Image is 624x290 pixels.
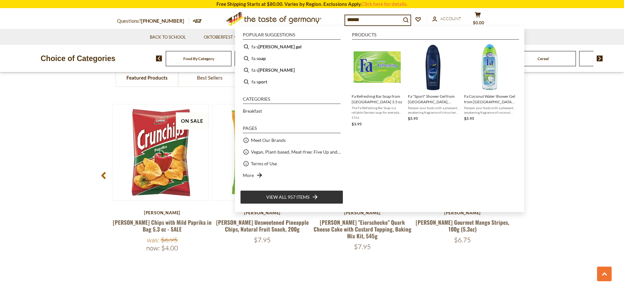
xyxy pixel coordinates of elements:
[161,236,178,244] span: $6.95
[240,190,343,204] li: View all 957 items
[258,43,302,50] b: [PERSON_NAME] gel
[156,56,162,61] img: previous arrow
[240,134,343,146] li: Meet Our Brands
[432,15,461,22] a: Account
[412,210,513,215] div: [PERSON_NAME]
[405,41,461,130] li: Fa "Sport" Shower Gel from Germany, 250ml
[113,218,212,233] a: [PERSON_NAME] Chips with Mild Paprika in Bag 5.3 oz - SALE
[461,41,518,130] li: Fa Coconut Water Shower Gel from Germany, 250ml
[258,66,295,74] b: [PERSON_NAME]
[258,78,267,85] b: port
[440,16,461,21] span: Account
[212,210,312,215] div: [PERSON_NAME]
[213,104,309,200] img: Seeberger Unsweetened Pineapple Chips, Natural Fruit Snack, 200g
[352,44,403,127] a: Fa Refreshing Bar Soap from [GEOGRAPHIC_DATA] 3.5 ozThe Fa Refreshing Bar Soap is a reliable Germ...
[312,210,412,215] div: [PERSON_NAME]
[408,94,459,105] span: Fa "Sport" Shower Gel from [GEOGRAPHIC_DATA], 250ml
[408,44,459,127] a: Fa "Sport" Shower GelFa "Sport" Shower Gel from [GEOGRAPHIC_DATA], 250mlPamper your body with a p...
[454,236,471,244] span: $6.75
[361,1,408,7] a: Click here for details.
[240,41,343,53] li: fa shower gel
[258,55,266,62] b: oap
[352,115,403,120] span: 5761
[352,32,519,40] li: Products
[179,69,240,86] a: Best Sellers
[243,97,341,104] li: Categories
[597,56,603,61] img: next arrow
[204,34,237,41] a: Oktoberfest
[183,56,214,61] a: Food By Category
[240,170,343,181] li: More
[464,106,515,115] span: Pamper your body with a pleasant, awakening fragrance of coconut extract. This pH-neutral shower ...
[464,116,474,121] span: $5.95
[251,148,341,156] a: Vegan, Plant-based, Meat-free: Five Up and Coming Brands
[243,107,262,115] a: Breakfast
[161,244,178,252] span: $4.00
[538,56,549,61] a: Cereal
[251,160,277,167] a: Terms of Use
[352,94,403,105] span: Fa Refreshing Bar Soap from [GEOGRAPHIC_DATA] 3.5 oz
[240,105,343,117] li: Breakfast
[240,158,343,170] li: Terms of Use
[251,136,286,144] a: Meet Our Brands
[112,104,209,200] img: Lorenz Crunch Chips with Mild Paprika in Bag 5.3 oz - SALE
[410,44,457,91] img: Fa "Sport" Shower Gel
[240,146,343,158] li: Vegan, Plant-based, Meat-free: Five Up and Coming Brands
[408,106,459,115] span: Pamper your body with a pleasant, awakening fragrance of citrus herb. This pH-neutral shower gel,...
[235,26,524,212] div: Instant Search Results
[112,210,212,215] div: [PERSON_NAME]
[464,94,515,105] span: Fa Coconut Water Shower Gel from [GEOGRAPHIC_DATA], 250ml
[146,244,160,252] label: Now:
[473,20,484,25] span: $0.00
[243,32,341,40] li: Popular suggestions
[266,194,309,201] span: View all 957 items
[354,243,371,251] span: $7.95
[243,126,341,133] li: Pages
[141,18,184,24] a: [PHONE_NUMBER]
[240,76,343,88] li: fa sport
[116,69,178,86] a: Featured Products
[150,34,186,41] a: Back to School
[468,12,487,28] button: $0.00
[408,116,418,121] span: $5.95
[147,236,160,244] label: Was:
[314,218,411,240] a: [PERSON_NAME] "Eierschecke" Quark Cheese Cake with Custard Topping, Baking Mix Kit, 545g
[240,64,343,76] li: fa shower
[254,236,271,244] span: $7.95
[464,44,515,127] a: Fa Coconut Water Shower Gel from [GEOGRAPHIC_DATA], 250mlPamper your body with a pleasant, awaken...
[240,53,343,64] li: fa soap
[117,17,189,25] p: Questions?
[349,41,405,130] li: Fa Refreshing Bar Soap from Germany 3.5 oz
[216,218,309,233] a: [PERSON_NAME] Unsweetened Pineapple Chips, Natural Fruit Snack, 200g
[352,121,362,126] span: $3.95
[416,218,509,233] a: [PERSON_NAME] Gourmet Mango Stripes, 100g (5.3oz)
[352,106,403,115] span: The Fa Refreshing Bar Soap is a reliable German soap for everyday maintenance. Made with care, it...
